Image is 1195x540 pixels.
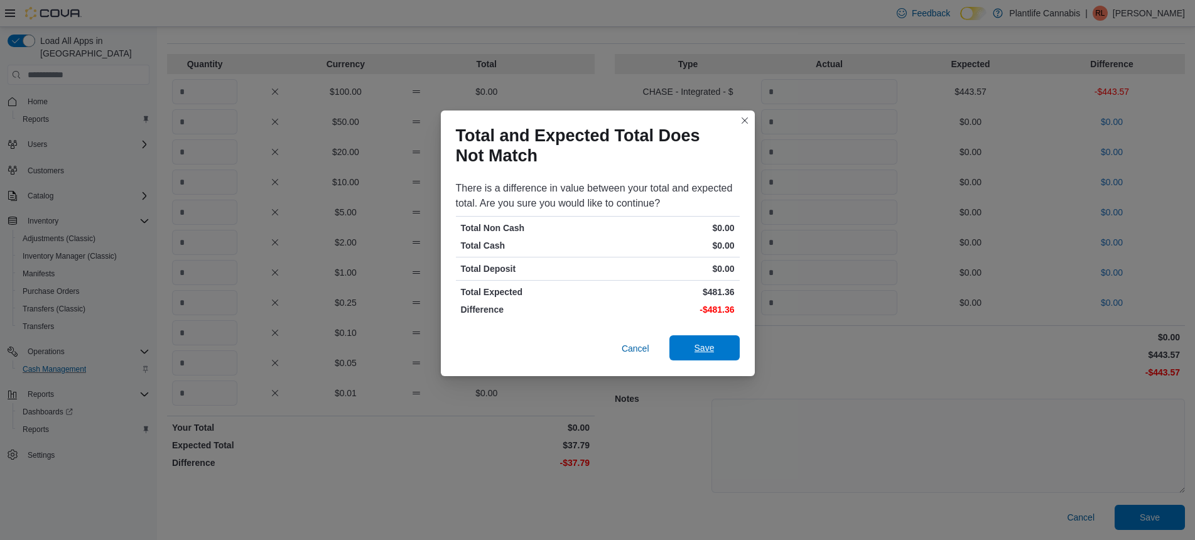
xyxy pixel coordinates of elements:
span: Save [695,342,715,354]
p: Total Cash [461,239,595,252]
span: Cancel [622,342,649,355]
p: $0.00 [600,239,735,252]
p: -$481.36 [600,303,735,316]
p: $0.00 [600,222,735,234]
button: Closes this modal window [737,113,752,128]
p: $0.00 [600,262,735,275]
button: Save [669,335,740,360]
h1: Total and Expected Total Does Not Match [456,126,730,166]
p: Total Non Cash [461,222,595,234]
p: Total Deposit [461,262,595,275]
button: Cancel [617,336,654,361]
p: $481.36 [600,286,735,298]
p: Difference [461,303,595,316]
p: Total Expected [461,286,595,298]
div: There is a difference in value between your total and expected total. Are you sure you would like... [456,181,740,211]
